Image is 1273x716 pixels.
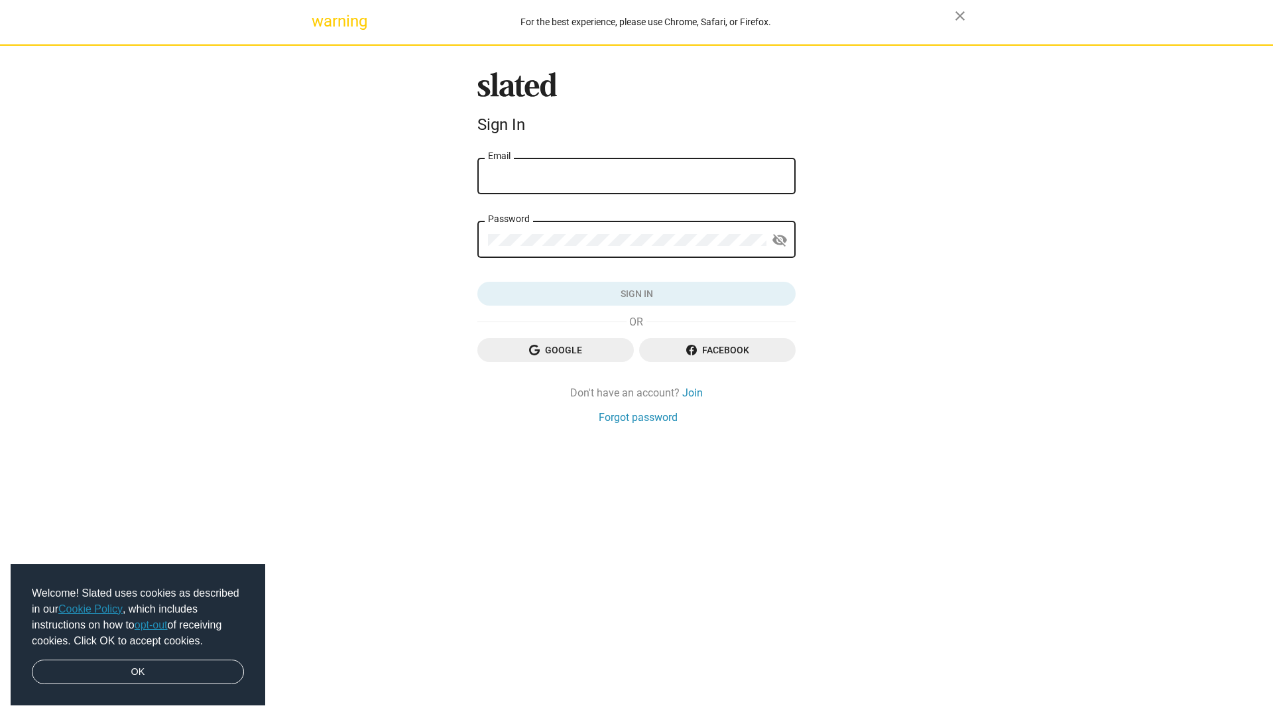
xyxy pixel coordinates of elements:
button: Facebook [639,338,796,362]
span: Welcome! Slated uses cookies as described in our , which includes instructions on how to of recei... [32,585,244,649]
div: Sign In [477,115,796,134]
span: Facebook [650,338,785,362]
a: Join [682,386,703,400]
a: Forgot password [599,410,678,424]
a: Cookie Policy [58,603,123,615]
button: Google [477,338,634,362]
span: Google [488,338,623,362]
mat-icon: close [952,8,968,24]
div: For the best experience, please use Chrome, Safari, or Firefox. [337,13,955,31]
a: opt-out [135,619,168,630]
button: Show password [766,227,793,254]
div: cookieconsent [11,564,265,706]
mat-icon: visibility_off [772,230,788,251]
sl-branding: Sign In [477,72,796,140]
div: Don't have an account? [477,386,796,400]
mat-icon: warning [312,13,328,29]
a: dismiss cookie message [32,660,244,685]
